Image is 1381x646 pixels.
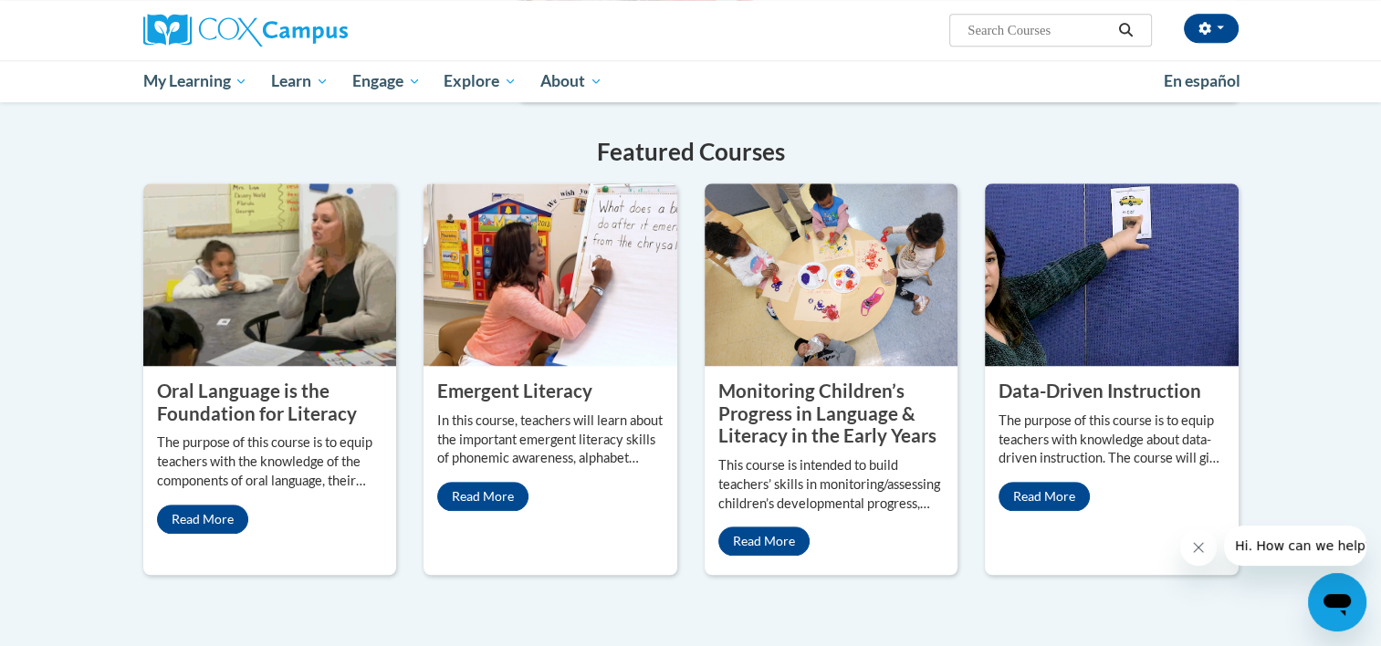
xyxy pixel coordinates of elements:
a: Read More [437,482,528,511]
p: This course is intended to build teachers’ skills in monitoring/assessing children’s developmenta... [718,456,945,514]
a: About [528,60,614,102]
span: En español [1164,71,1240,90]
span: Explore [444,70,517,92]
button: Account Settings [1184,14,1239,43]
property: Monitoring Children’s Progress in Language & Literacy in the Early Years [718,380,936,446]
a: Engage [340,60,433,102]
h4: Featured Courses [143,134,1239,170]
a: En español [1152,62,1252,100]
a: Read More [157,505,248,534]
a: Explore [432,60,528,102]
span: Engage [352,70,421,92]
button: Search [1112,19,1139,41]
span: About [540,70,602,92]
img: Data-Driven Instruction [985,183,1239,366]
div: Main menu [116,60,1266,102]
a: Read More [999,482,1090,511]
a: Cox Campus [143,14,490,47]
iframe: Close message [1180,529,1217,566]
property: Oral Language is the Foundation for Literacy [157,380,357,424]
a: My Learning [131,60,260,102]
p: In this course, teachers will learn about the important emergent literacy skills of phonemic awar... [437,412,664,469]
img: Cox Campus [143,14,348,47]
a: Learn [259,60,340,102]
p: The purpose of this course is to equip teachers with the knowledge of the components of oral lang... [157,433,383,491]
property: Emergent Literacy [437,380,592,401]
a: Read More [718,526,810,556]
span: Hi. How can we help? [11,13,148,27]
img: Oral Language is the Foundation for Literacy [143,183,397,366]
iframe: Message from company [1224,526,1366,566]
property: Data-Driven Instruction [999,380,1201,401]
iframe: Button to launch messaging window [1308,573,1366,631]
span: My Learning [142,70,247,92]
p: The purpose of this course is to equip teachers with knowledge about data-driven instruction. The... [999,412,1225,469]
img: Monitoring Children’s Progress in Language & Literacy in the Early Years [705,183,958,366]
input: Search Courses [966,19,1112,41]
img: Emergent Literacy [424,183,677,366]
span: Learn [271,70,329,92]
